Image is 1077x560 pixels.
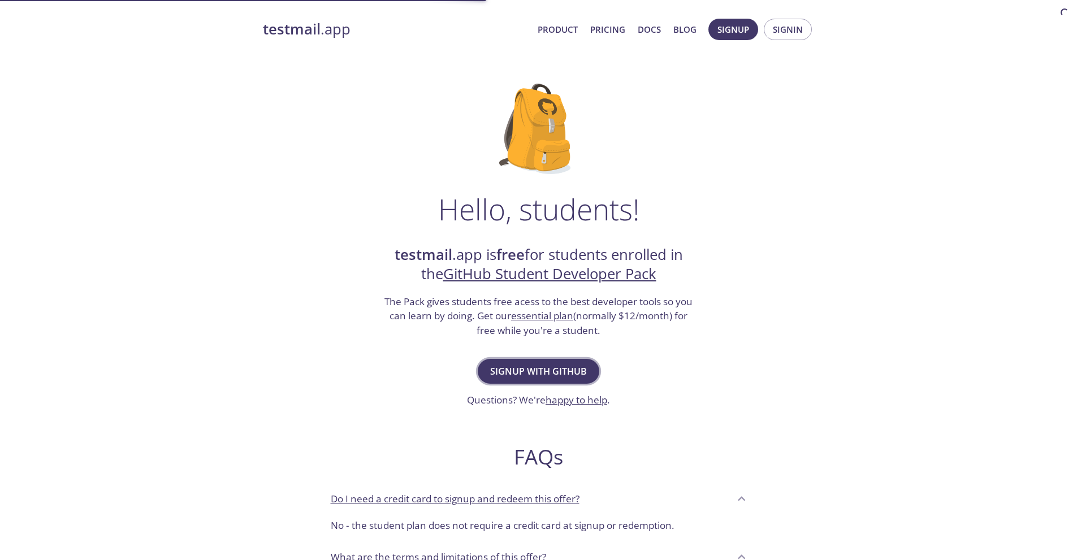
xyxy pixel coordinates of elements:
[773,22,803,37] span: Signin
[496,245,525,264] strong: free
[322,514,756,542] div: Do I need a credit card to signup and redeem this offer?
[673,22,697,37] a: Blog
[546,393,607,406] a: happy to help
[717,22,749,37] span: Signup
[638,22,661,37] a: Docs
[538,22,578,37] a: Product
[490,363,587,379] span: Signup with GitHub
[331,492,579,506] p: Do I need a credit card to signup and redeem this offer?
[764,19,812,40] button: Signin
[383,294,694,338] h3: The Pack gives students free acess to the best developer tools so you can learn by doing. Get our...
[395,245,452,264] strong: testmail
[467,393,610,407] h3: Questions? We're .
[263,19,321,39] strong: testmail
[499,84,578,174] img: github-student-backpack.png
[331,518,747,533] p: No - the student plan does not require a credit card at signup or redemption.
[708,19,758,40] button: Signup
[322,444,756,470] h2: FAQs
[263,20,529,39] a: testmail.app
[443,264,656,284] a: GitHub Student Developer Pack
[322,483,756,514] div: Do I need a credit card to signup and redeem this offer?
[383,245,694,284] h2: .app is for students enrolled in the
[590,22,625,37] a: Pricing
[478,359,599,384] button: Signup with GitHub
[511,309,573,322] a: essential plan
[438,192,639,226] h1: Hello, students!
